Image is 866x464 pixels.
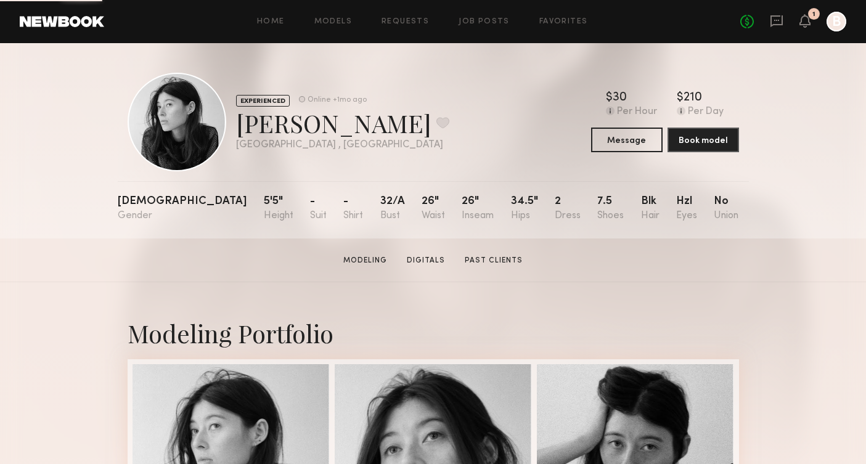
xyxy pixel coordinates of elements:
a: Models [314,18,352,26]
div: 7.5 [597,196,624,221]
div: Modeling Portfolio [128,317,739,349]
div: 2 [555,196,581,221]
div: 34.5" [511,196,538,221]
div: Hzl [676,196,697,221]
div: Per Hour [617,107,657,118]
a: Home [257,18,285,26]
div: - [310,196,327,221]
div: [DEMOGRAPHIC_DATA] [118,196,247,221]
div: - [343,196,363,221]
a: Modeling [338,255,392,266]
div: 210 [684,92,702,104]
div: Per Day [688,107,724,118]
a: Favorites [539,18,588,26]
div: [PERSON_NAME] [236,107,449,139]
a: Requests [382,18,429,26]
div: Online +1mo ago [308,96,367,104]
button: Message [591,128,663,152]
div: 26" [462,196,494,221]
a: B [827,12,846,31]
a: Digitals [402,255,450,266]
div: No [714,196,738,221]
div: [GEOGRAPHIC_DATA] , [GEOGRAPHIC_DATA] [236,140,449,150]
a: Job Posts [459,18,510,26]
div: $ [606,92,613,104]
div: EXPERIENCED [236,95,290,107]
div: 30 [613,92,627,104]
div: 1 [812,11,815,18]
button: Book model [668,128,739,152]
div: $ [677,92,684,104]
div: 26" [422,196,445,221]
a: Past Clients [460,255,528,266]
div: Blk [641,196,660,221]
div: 5'5" [264,196,293,221]
div: 32/a [380,196,405,221]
